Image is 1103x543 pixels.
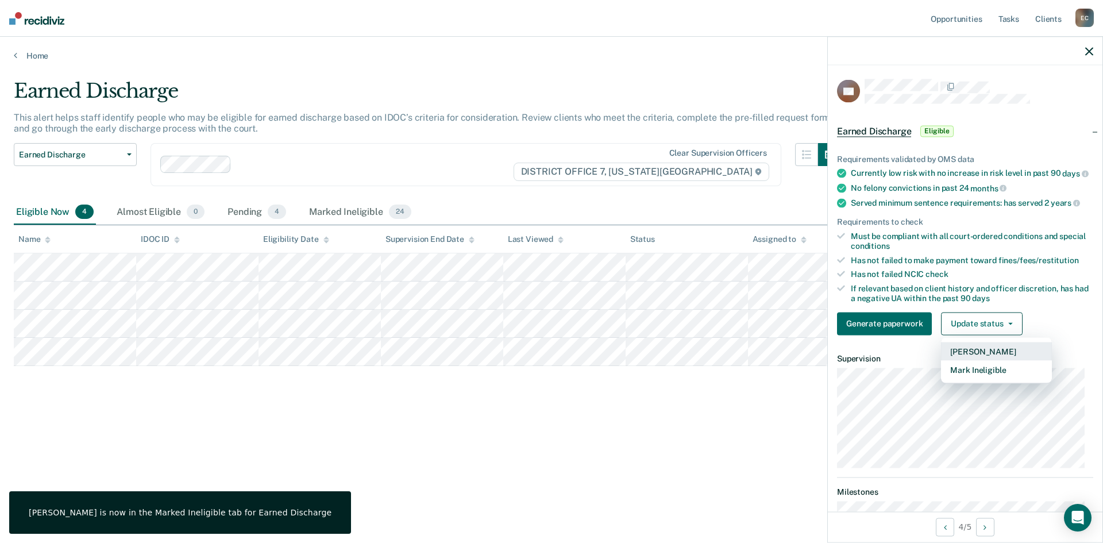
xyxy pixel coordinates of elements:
div: Last Viewed [508,234,564,244]
div: If relevant based on client history and officer discretion, has had a negative UA within the past 90 [851,284,1093,303]
span: conditions [851,241,890,250]
button: Previous Opportunity [936,518,954,536]
div: Pending [225,200,288,225]
span: DISTRICT OFFICE 7, [US_STATE][GEOGRAPHIC_DATA] [514,163,769,181]
span: years [1051,198,1080,207]
button: Mark Ineligible [941,360,1052,379]
dt: Supervision [837,353,1093,363]
div: Has not failed to make payment toward [851,255,1093,265]
div: E C [1075,9,1094,27]
span: 24 [389,205,411,219]
span: months [970,183,1006,192]
span: days [972,293,989,302]
span: Earned Discharge [837,125,911,137]
span: Eligible [920,125,953,137]
button: Next Opportunity [976,518,994,536]
div: [PERSON_NAME] is now in the Marked Ineligible tab for Earned Discharge [29,507,331,518]
div: 4 / 5 [828,511,1102,542]
div: Assigned to [753,234,807,244]
div: Eligible Now [14,200,96,225]
span: 0 [187,205,205,219]
button: Update status [941,312,1022,335]
img: Recidiviz [9,12,64,25]
div: Earned Discharge [14,79,841,112]
div: No felony convictions in past 24 [851,183,1093,193]
div: Served minimum sentence requirements: has served 2 [851,198,1093,208]
span: check [925,269,948,279]
div: Has not failed NCIC [851,269,1093,279]
button: [PERSON_NAME] [941,342,1052,360]
div: Requirements to check [837,217,1093,227]
div: Requirements validated by OMS data [837,154,1093,164]
div: Eligibility Date [263,234,329,244]
a: Navigate to form link [837,312,936,335]
button: Generate paperwork [837,312,932,335]
div: Name [18,234,51,244]
span: 4 [268,205,286,219]
div: Supervision End Date [385,234,475,244]
span: Earned Discharge [19,150,122,160]
div: Must be compliant with all court-ordered conditions and special [851,231,1093,251]
div: Status [630,234,655,244]
div: Clear supervision officers [669,148,767,158]
div: Open Intercom Messenger [1064,504,1092,532]
div: Currently low risk with no increase in risk level in past 90 [851,168,1093,179]
span: 4 [75,205,94,219]
div: IDOC ID [141,234,180,244]
div: Marked Ineligible [307,200,413,225]
dt: Milestones [837,487,1093,496]
p: This alert helps staff identify people who may be eligible for earned discharge based on IDOC’s c... [14,112,832,134]
span: days [1062,169,1088,178]
span: fines/fees/restitution [998,255,1079,264]
a: Home [14,51,1089,61]
div: Earned DischargeEligible [828,113,1102,149]
div: Almost Eligible [114,200,207,225]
